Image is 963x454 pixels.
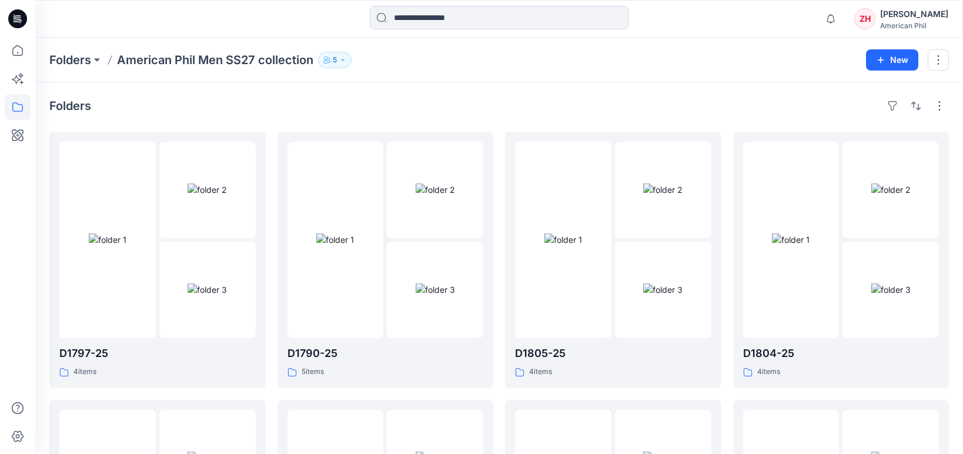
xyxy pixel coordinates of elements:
[89,233,126,246] img: folder 1
[880,21,948,30] div: American Phil
[302,366,324,378] p: 5 items
[318,52,352,68] button: 5
[757,366,780,378] p: 4 items
[188,283,227,296] img: folder 3
[59,345,256,362] p: D1797-25
[743,345,939,362] p: D1804-25
[733,132,949,388] a: folder 1folder 2folder 3D1804-254items
[544,233,582,246] img: folder 1
[416,183,455,196] img: folder 2
[49,52,91,68] a: Folders
[416,283,455,296] img: folder 3
[117,52,313,68] p: American Phil Men SS27 collection
[49,132,266,388] a: folder 1folder 2folder 3D1797-254items
[287,345,484,362] p: D1790-25
[188,183,227,196] img: folder 2
[529,366,552,378] p: 4 items
[871,283,911,296] img: folder 3
[73,366,96,378] p: 4 items
[871,183,911,196] img: folder 2
[316,233,354,246] img: folder 1
[866,49,918,71] button: New
[643,183,683,196] img: folder 2
[772,233,810,246] img: folder 1
[854,8,875,29] div: ZH
[643,283,683,296] img: folder 3
[515,345,711,362] p: D1805-25
[277,132,494,388] a: folder 1folder 2folder 3D1790-255items
[49,99,91,113] h4: Folders
[333,54,337,66] p: 5
[505,132,721,388] a: folder 1folder 2folder 3D1805-254items
[880,7,948,21] div: [PERSON_NAME]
